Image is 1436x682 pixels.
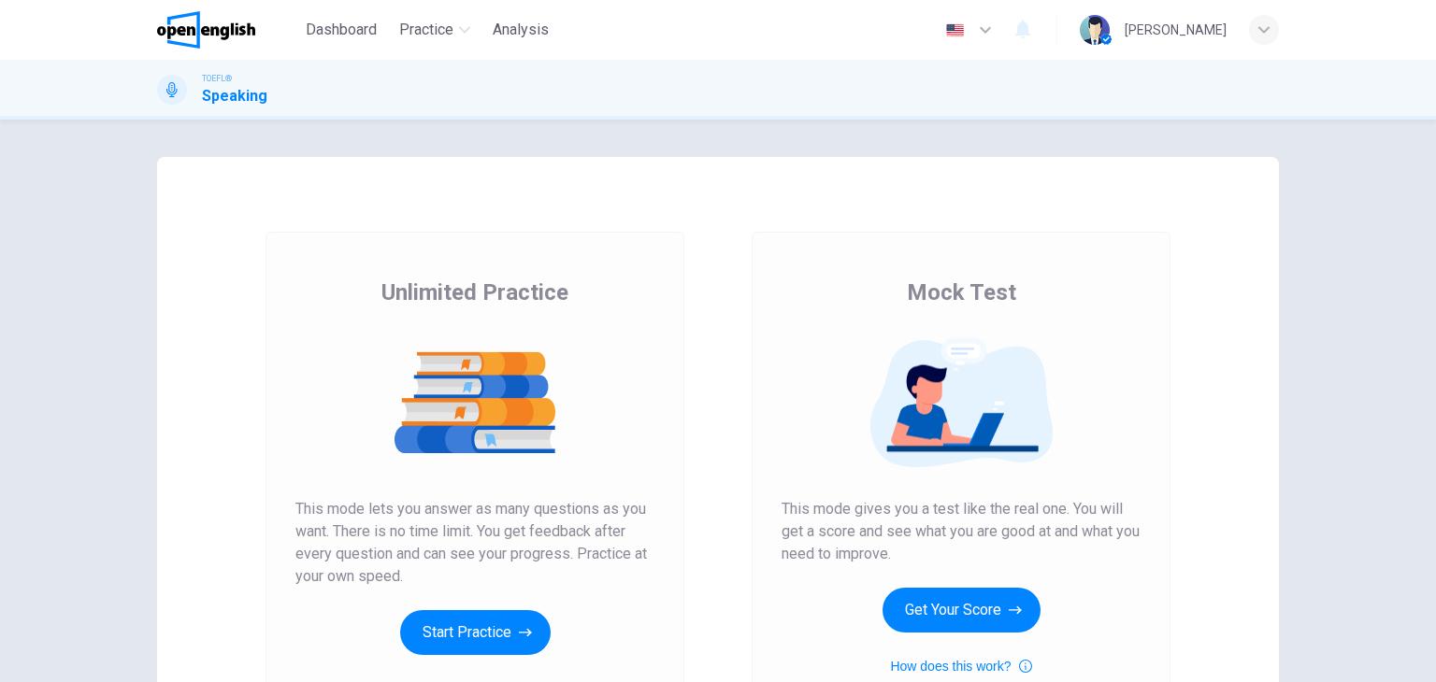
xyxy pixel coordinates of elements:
[485,13,556,47] button: Analysis
[890,655,1031,677] button: How does this work?
[883,588,1041,632] button: Get Your Score
[298,13,384,47] button: Dashboard
[202,85,267,107] h1: Speaking
[157,11,298,49] a: OpenEnglish logo
[782,498,1141,565] span: This mode gives you a test like the real one. You will get a score and see what you are good at a...
[295,498,654,588] span: This mode lets you answer as many questions as you want. There is no time limit. You get feedback...
[306,19,377,41] span: Dashboard
[943,23,967,37] img: en
[381,277,568,307] span: Unlimited Practice
[907,277,1016,307] span: Mock Test
[157,11,255,49] img: OpenEnglish logo
[1080,15,1110,45] img: Profile picture
[493,19,549,41] span: Analysis
[399,19,453,41] span: Practice
[202,72,232,85] span: TOEFL®
[392,13,478,47] button: Practice
[1125,19,1227,41] div: [PERSON_NAME]
[400,610,551,655] button: Start Practice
